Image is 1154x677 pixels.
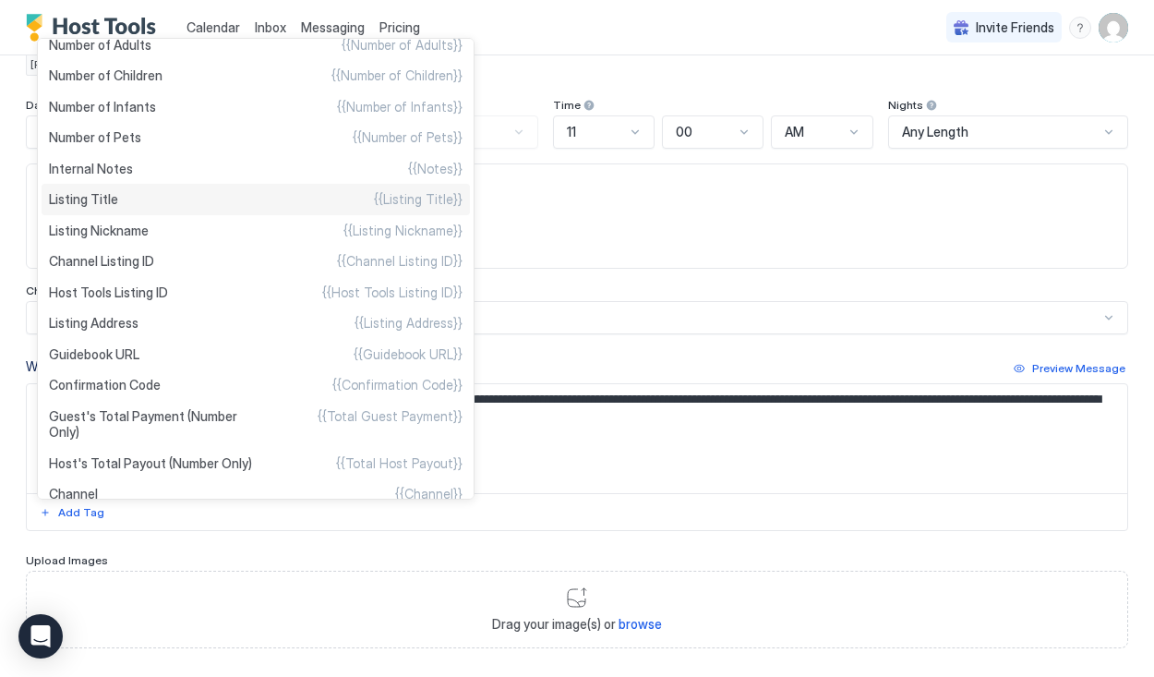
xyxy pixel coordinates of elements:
span: Guest's Total Payment (Number Only) [49,408,256,441]
div: Open Intercom Messenger [18,614,63,659]
span: Host Tools Listing ID [49,284,168,301]
span: {{Number of Adults}} [342,37,463,54]
span: {{Listing Title}} [374,191,463,208]
span: {{Listing Nickname}} [343,223,463,239]
span: {{Notes}} [408,161,463,177]
span: {{Number of Pets}} [353,129,463,146]
span: Internal Notes [49,161,133,177]
span: {{Total Guest Payment}} [318,408,463,441]
span: Listing Nickname [49,223,149,239]
span: {{Number of Children}} [331,67,463,84]
span: Number of Children [49,67,162,84]
span: {{Number of Infants}} [337,99,463,115]
span: {{Listing Address}} [355,315,463,332]
span: Number of Adults [49,37,151,54]
span: Listing Title [49,191,118,208]
span: {{Guidebook URL}} [354,346,463,363]
span: Number of Pets [49,129,141,146]
span: {{Channel}} [395,486,463,502]
span: Host's Total Payout (Number Only) [49,455,252,472]
span: Channel [49,486,98,502]
span: {{Total Host Payout}} [336,455,463,472]
span: Guidebook URL [49,346,139,363]
span: Confirmation Code [49,377,161,393]
span: {{Channel Listing ID}} [337,253,463,270]
span: Number of Infants [49,99,156,115]
span: {{Confirmation Code}} [332,377,463,393]
span: Channel Listing ID [49,253,154,270]
span: {{Host Tools Listing ID}} [322,284,463,301]
span: Listing Address [49,315,138,332]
